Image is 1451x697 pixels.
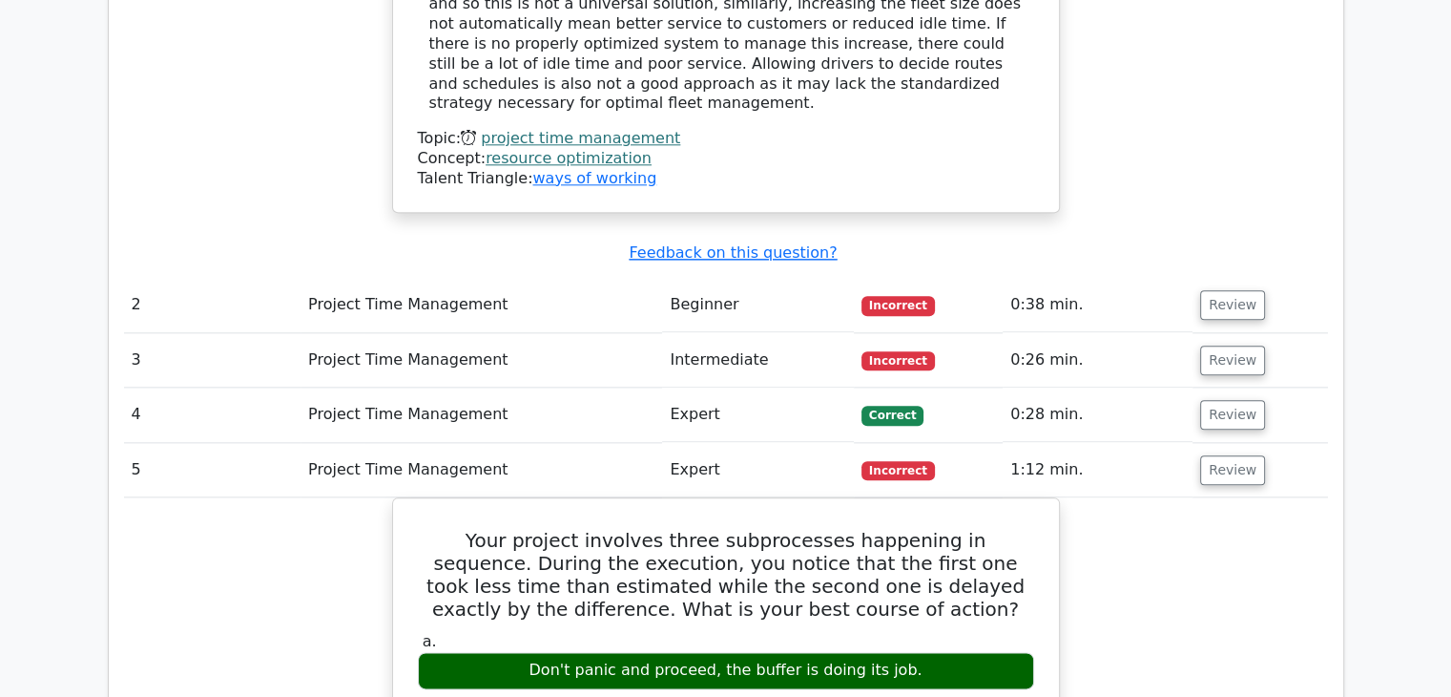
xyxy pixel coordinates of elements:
a: Feedback on this question? [629,243,837,262]
h5: Your project involves three subprocesses happening in sequence. During the execution, you notice ... [416,529,1036,621]
button: Review [1200,400,1265,430]
span: Incorrect [861,461,935,480]
a: resource optimization [486,149,652,167]
td: 0:28 min. [1003,388,1192,442]
div: Topic: [418,129,1034,149]
td: 0:26 min. [1003,333,1192,388]
a: project time management [481,129,680,147]
div: Don't panic and proceed, the buffer is doing its job. [418,652,1034,689]
td: 0:38 min. [1003,278,1192,332]
td: 3 [124,333,301,388]
td: 5 [124,443,301,497]
td: Project Time Management [301,278,662,332]
td: Expert [662,443,854,497]
td: 4 [124,388,301,442]
td: Intermediate [662,333,854,388]
span: a. [423,632,437,650]
a: ways of working [532,169,656,187]
div: Talent Triangle: [418,129,1034,188]
td: Project Time Management [301,333,662,388]
td: 2 [124,278,301,332]
div: Concept: [418,149,1034,169]
td: Beginner [662,278,854,332]
td: Project Time Management [301,443,662,497]
td: 1:12 min. [1003,443,1192,497]
span: Incorrect [861,296,935,315]
td: Expert [662,388,854,442]
button: Review [1200,455,1265,485]
button: Review [1200,346,1265,375]
td: Project Time Management [301,388,662,442]
button: Review [1200,290,1265,320]
span: Correct [861,406,923,425]
span: Incorrect [861,351,935,370]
